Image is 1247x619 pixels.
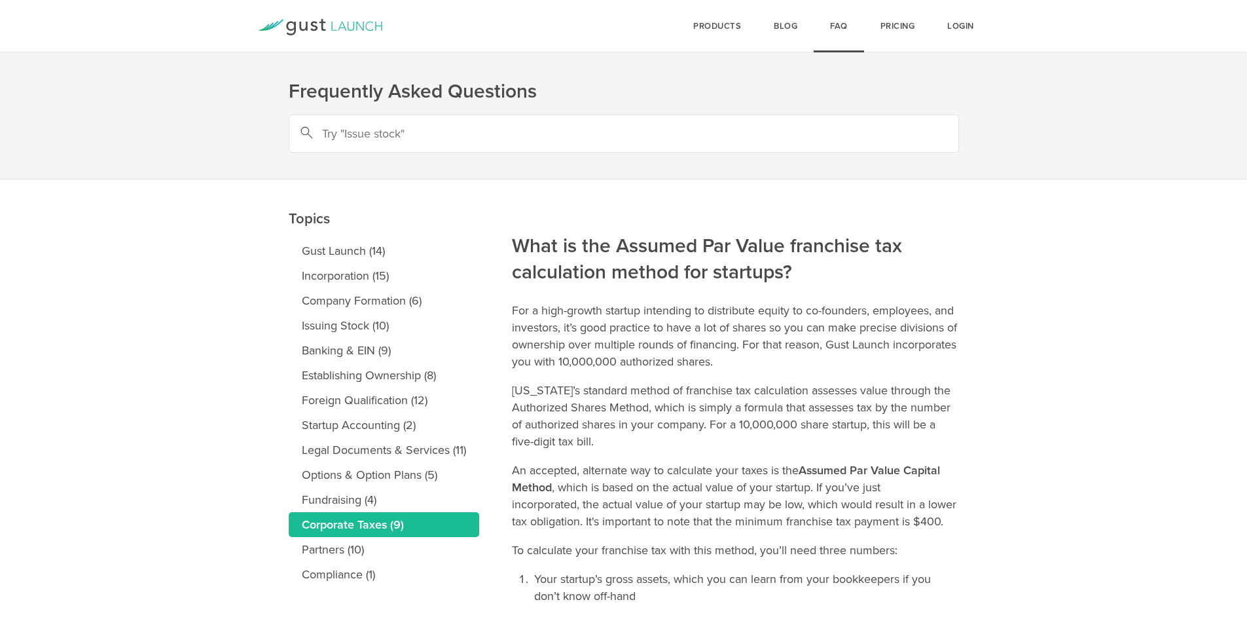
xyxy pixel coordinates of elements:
a: Startup Accounting (2) [289,413,479,438]
a: Fundraising (4) [289,487,479,512]
a: Banking & EIN (9) [289,338,479,363]
a: Options & Option Plans (5) [289,462,479,487]
a: Company Formation (6) [289,288,479,313]
li: Your startup’s gross assets, which you can learn from your bookkeepers if you don’t know off-hand [532,571,959,605]
a: Incorporation (15) [289,263,479,288]
p: To calculate your franchise tax with this method, you’ll need three numbers: [512,542,959,559]
h2: Topics [289,117,479,232]
a: Foreign Qualification (12) [289,388,479,413]
a: Establishing Ownership (8) [289,363,479,388]
a: Partners (10) [289,537,479,562]
p: An accepted, alternate way to calculate your taxes is the , which is based on the actual value of... [512,462,959,530]
h1: Frequently Asked Questions [289,79,959,105]
input: Try "Issue stock" [289,115,959,153]
p: For a high-growth startup intending to distribute equity to co-founders, employees, and investors... [512,302,959,370]
p: [US_STATE]’s standard method of franchise tax calculation assesses value through the Authorized S... [512,382,959,450]
a: Gust Launch (14) [289,238,479,263]
a: Issuing Stock (10) [289,313,479,338]
h2: What is the Assumed Par Value franchise tax calculation method for startups? [512,145,959,286]
a: Corporate Taxes (9) [289,512,479,537]
a: Compliance (1) [289,562,479,587]
a: Legal Documents & Services (11) [289,438,479,462]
